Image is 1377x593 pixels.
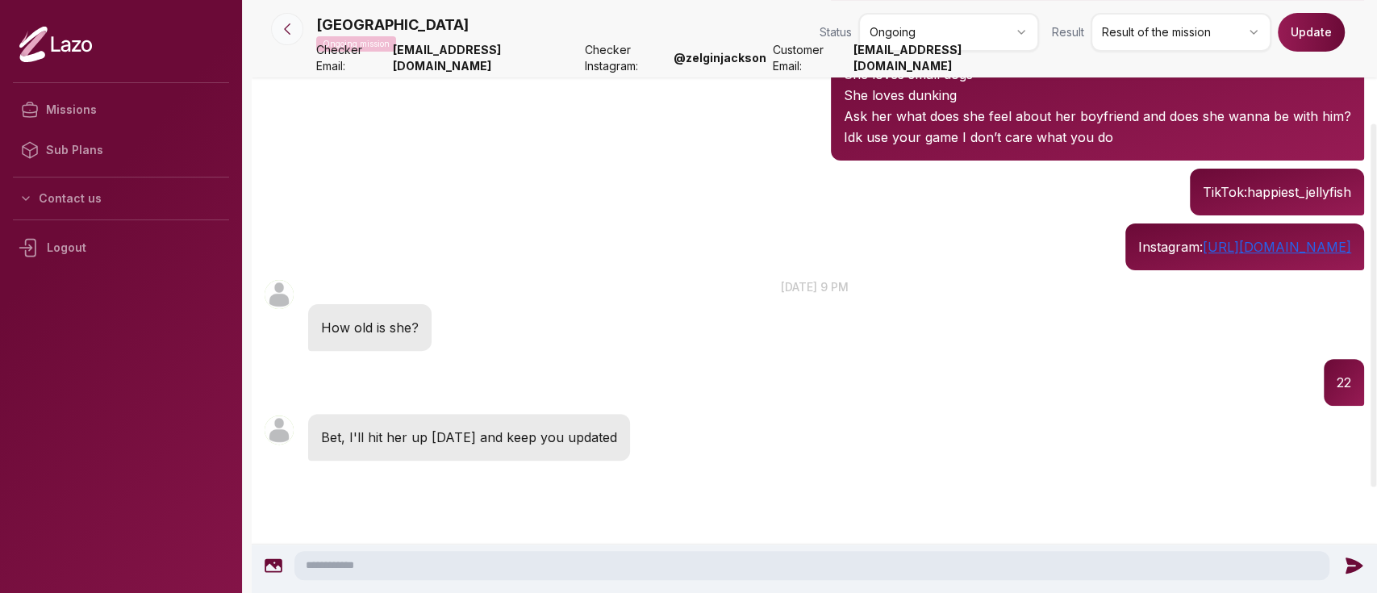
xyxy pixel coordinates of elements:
[773,42,847,74] span: Customer Email:
[844,106,1351,127] p: Ask her what does she feel about her boyfriend and does she wanna be with him?
[853,42,1039,74] strong: [EMAIL_ADDRESS][DOMAIN_NAME]
[1203,239,1351,255] a: [URL][DOMAIN_NAME]
[1203,182,1351,203] p: TikTok:happiest_jellyfish
[13,227,229,269] div: Logout
[321,317,419,338] p: How old is she?
[13,184,229,213] button: Contact us
[1278,13,1345,52] button: Update
[1052,24,1084,40] span: Result
[252,278,1377,295] p: [DATE] 9 pm
[674,50,766,66] strong: @ zelginjackson
[393,42,578,74] strong: [EMAIL_ADDRESS][DOMAIN_NAME]
[844,85,1351,106] p: She loves dunking
[316,36,396,52] p: Ongoing mission
[585,42,667,74] span: Checker Instagram:
[316,42,386,74] span: Checker Email:
[1337,372,1351,393] p: 22
[13,90,229,130] a: Missions
[321,427,617,448] p: Bet, I'll hit her up [DATE] and keep you updated
[844,127,1351,148] p: Idk use your game I don’t care what you do
[820,24,852,40] span: Status
[13,130,229,170] a: Sub Plans
[265,416,294,445] img: User avatar
[316,14,469,36] p: [GEOGRAPHIC_DATA]
[1138,236,1351,257] p: Instagram:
